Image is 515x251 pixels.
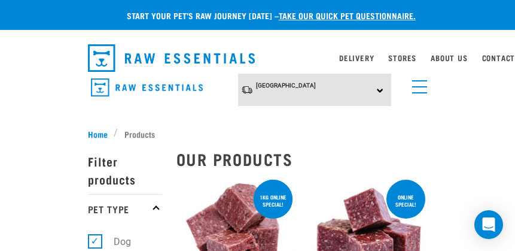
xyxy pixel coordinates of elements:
nav: breadcrumbs [88,128,428,140]
a: take our quick pet questionnaire. [279,13,416,17]
div: Open Intercom Messenger [474,210,503,239]
a: Stores [388,56,416,60]
nav: dropdown navigation [78,40,437,77]
p: Pet Type [88,194,162,224]
img: van-moving.png [241,85,253,95]
div: 1kg online special! [254,188,292,213]
span: Home [88,128,108,140]
a: Home [88,128,114,140]
img: Raw Essentials Logo [91,78,203,97]
span: [GEOGRAPHIC_DATA] [256,82,316,89]
img: Raw Essentials Logo [88,44,255,72]
div: ONLINE SPECIAL! [386,188,425,213]
h2: Our Products [176,150,428,168]
p: Filter products [88,146,162,194]
a: About Us [431,56,467,60]
a: menu [406,73,428,95]
label: Dog [95,234,136,249]
a: Delivery [339,56,374,60]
